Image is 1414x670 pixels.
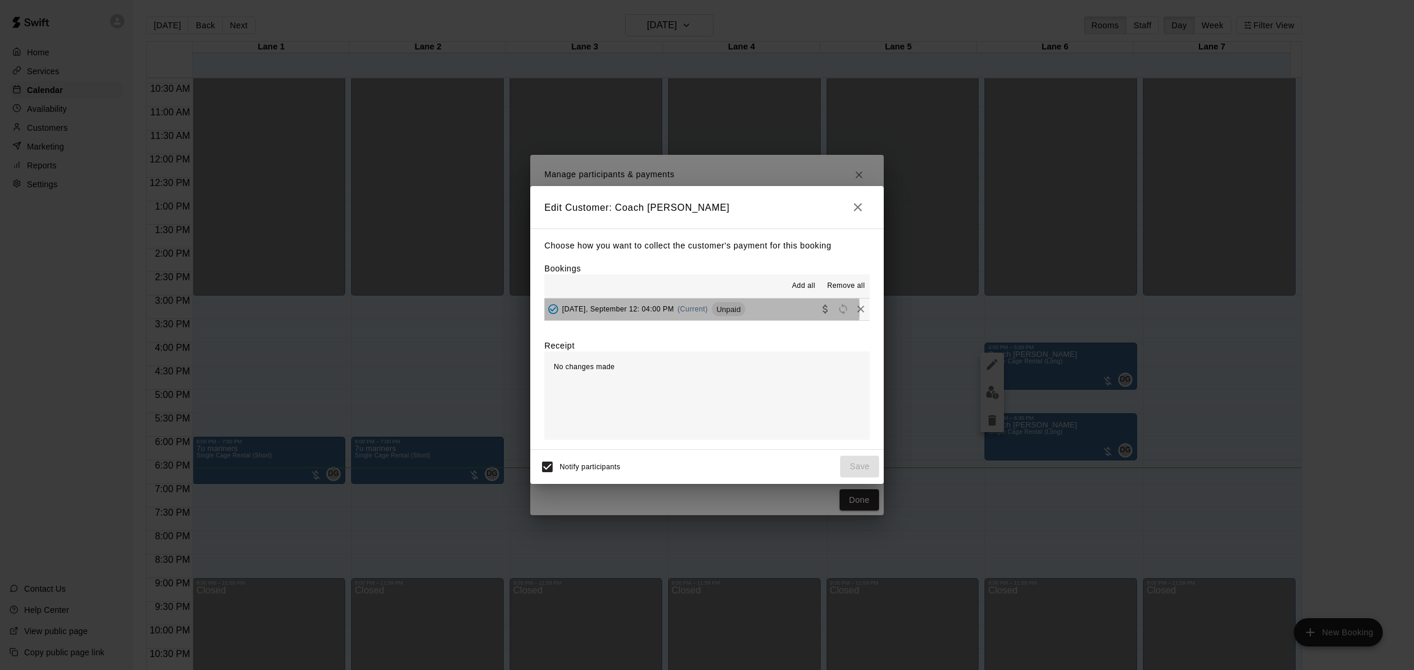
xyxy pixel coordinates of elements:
h2: Edit Customer: Coach [PERSON_NAME] [530,186,884,228]
button: Added - Collect Payment [544,300,562,318]
button: Add all [785,277,822,296]
span: Collect payment [817,304,834,313]
button: Remove all [822,277,870,296]
span: No changes made [554,363,615,371]
span: Reschedule [834,304,852,313]
span: (Current) [678,305,708,313]
p: Choose how you want to collect the customer's payment for this booking [544,238,870,253]
span: Add all [792,280,815,292]
label: Receipt [544,340,574,351]
span: [DATE], September 12: 04:00 PM [562,305,674,313]
button: Added - Collect Payment[DATE], September 12: 04:00 PM(Current)UnpaidCollect paymentRescheduleRemove [544,298,870,320]
span: Unpaid [712,305,745,314]
label: Bookings [544,264,581,273]
span: Remove all [827,280,865,292]
span: Remove [852,304,870,313]
span: Notify participants [560,463,620,471]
